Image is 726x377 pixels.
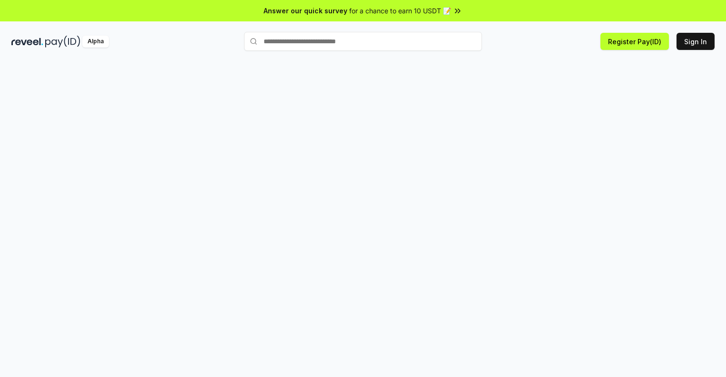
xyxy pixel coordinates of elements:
[11,36,43,48] img: reveel_dark
[600,33,669,50] button: Register Pay(ID)
[349,6,451,16] span: for a chance to earn 10 USDT 📝
[82,36,109,48] div: Alpha
[45,36,80,48] img: pay_id
[264,6,347,16] span: Answer our quick survey
[677,33,715,50] button: Sign In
